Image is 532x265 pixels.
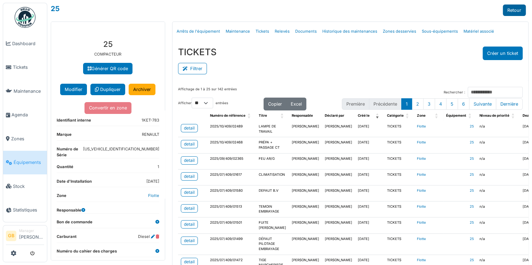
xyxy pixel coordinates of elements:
[384,169,414,185] td: TICKETS
[11,135,44,142] span: Zones
[57,40,159,49] h3: 25
[470,189,474,192] a: 25
[286,98,306,110] button: Excel
[380,23,419,40] a: Zones desservies
[256,217,289,233] td: FUITE [PERSON_NAME]
[477,169,520,185] td: n/a
[322,201,355,217] td: [PERSON_NAME]
[184,221,195,227] div: detail
[256,233,289,255] td: DÉFAUT PILOTAGE EMBRAYAGE
[174,23,223,40] a: Arrêts de l'équipement
[446,98,458,110] button: 5
[57,219,92,228] dt: Bon de commande
[13,183,44,190] span: Stock
[322,153,355,169] td: [PERSON_NAME]
[142,117,159,123] dd: 1KET-783
[470,173,474,176] a: 25
[14,88,44,94] span: Maintenance
[384,233,414,255] td: TICKETS
[417,114,426,117] span: Zone
[355,217,384,233] td: [DATE]
[470,258,474,262] a: 25
[320,23,380,40] a: Historique des maintenances
[289,137,322,153] td: [PERSON_NAME]
[289,121,322,137] td: [PERSON_NAME]
[3,103,47,127] a: Agenda
[272,23,292,40] a: Relevés
[458,98,469,110] button: 6
[256,121,289,137] td: LAMPE DE TRAVAIL
[406,110,410,121] span: Catégorie: Activate to sort
[470,157,474,160] a: 25
[376,110,380,121] span: Créé le: Activate to remove sorting
[6,228,44,245] a: GB Manager[PERSON_NAME]
[419,23,461,40] a: Sous-équipements
[57,179,92,187] dt: Date d'Installation
[477,185,520,201] td: n/a
[384,121,414,137] td: TICKETS
[479,114,509,117] span: Niveau de priorité
[57,164,73,173] dt: Quantité
[292,114,313,117] span: Responsable
[146,179,159,184] dd: [DATE]
[355,137,384,153] td: [DATE]
[289,201,322,217] td: [PERSON_NAME]
[57,248,117,257] dt: Numéro du cahier des charges
[511,110,516,121] span: Niveau de priorité: Activate to sort
[181,204,198,213] a: detail
[446,114,466,117] span: Équipement
[184,259,195,265] div: detail
[51,5,59,13] a: 25
[496,98,523,110] button: Last
[291,101,302,107] span: Excel
[322,185,355,201] td: [PERSON_NAME]
[358,114,370,117] span: Créé le
[417,221,426,224] a: Flotte
[184,173,195,180] div: detail
[181,156,198,165] a: detail
[57,207,85,213] dt: Responsable
[384,185,414,201] td: TICKETS
[60,84,87,95] button: Modifier
[223,23,253,40] a: Maintenance
[470,237,474,241] a: 25
[322,217,355,233] td: [PERSON_NAME]
[3,151,47,175] a: Équipements
[207,201,256,217] td: 2025/07/409/01513
[11,111,44,118] span: Agenda
[468,110,473,121] span: Équipement: Activate to sort
[268,101,282,107] span: Copier
[322,169,355,185] td: [PERSON_NAME]
[322,121,355,137] td: [PERSON_NAME]
[355,121,384,137] td: [DATE]
[417,157,426,160] a: Flotte
[289,233,322,255] td: [PERSON_NAME]
[142,132,159,138] dd: RENAULT
[207,217,256,233] td: 2025/07/409/01501
[503,5,526,16] a: Retour
[207,137,256,153] td: 2025/10/409/02468
[289,185,322,201] td: [PERSON_NAME]
[90,84,125,95] a: Dupliquer
[342,98,523,110] nav: pagination
[469,98,496,110] button: Next
[253,23,272,40] a: Tickets
[259,114,267,117] span: Titre
[256,169,289,185] td: CLIMATISATION
[322,233,355,255] td: [PERSON_NAME]
[470,124,474,128] a: 25
[14,159,44,166] span: Équipements
[207,169,256,185] td: 2025/07/409/01617
[207,153,256,169] td: 2025/09/409/02365
[184,125,195,131] div: detail
[417,237,426,241] a: Flotte
[401,98,412,110] button: 1
[19,228,44,233] div: Manager
[477,153,520,169] td: n/a
[423,98,435,110] button: 3
[148,193,159,198] a: Flotte
[325,114,344,117] span: Déclaré par
[57,193,66,201] dt: Zone
[444,90,465,95] label: Rechercher :
[184,141,195,147] div: detail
